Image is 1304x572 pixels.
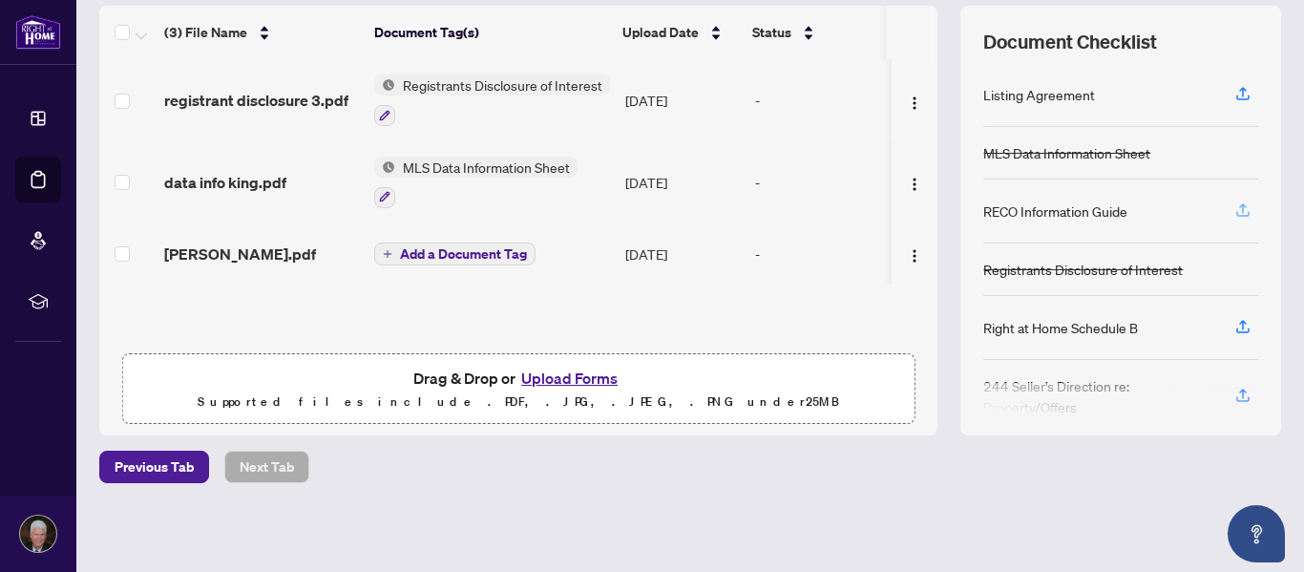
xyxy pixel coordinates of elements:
button: Status IconMLS Data Information Sheet [374,157,578,208]
button: Next Tab [224,451,309,483]
th: Upload Date [615,6,745,59]
div: - [755,244,902,265]
span: [PERSON_NAME].pdf [164,243,316,265]
img: Status Icon [374,74,395,95]
button: Logo [899,85,930,116]
td: [DATE] [618,141,747,223]
img: Logo [907,248,922,264]
img: Logo [907,177,922,192]
img: Profile Icon [20,516,56,552]
span: registrant disclosure 3.pdf [164,89,348,112]
div: 244 Seller’s Direction re: Property/Offers [983,375,1212,417]
img: Logo [907,95,922,111]
div: RECO Information Guide [983,201,1127,222]
button: Add a Document Tag [374,243,536,265]
td: [DATE] [618,223,747,285]
div: MLS Data Information Sheet [983,142,1150,163]
span: Previous Tab [115,452,194,482]
button: Logo [899,239,930,269]
span: Drag & Drop or [413,366,623,391]
span: Document Checklist [983,29,1157,55]
span: MLS Data Information Sheet [395,157,578,178]
span: Upload Date [622,22,699,43]
div: - [755,172,902,193]
th: Document Tag(s) [367,6,615,59]
span: (3) File Name [164,22,247,43]
span: Status [752,22,791,43]
span: Add a Document Tag [400,247,527,261]
div: Registrants Disclosure of Interest [983,259,1183,280]
button: Logo [899,167,930,198]
span: Drag & Drop orUpload FormsSupported files include .PDF, .JPG, .JPEG, .PNG under25MB [123,354,914,425]
button: Add a Document Tag [374,242,536,266]
span: data info king.pdf [164,171,286,194]
img: Status Icon [374,157,395,178]
button: Status IconRegistrants Disclosure of Interest [374,74,610,126]
img: logo [15,14,61,50]
button: Open asap [1228,505,1285,562]
button: Previous Tab [99,451,209,483]
th: Status [745,6,907,59]
div: Listing Agreement [983,84,1095,105]
span: Registrants Disclosure of Interest [395,74,610,95]
p: Supported files include .PDF, .JPG, .JPEG, .PNG under 25 MB [135,391,902,413]
div: - [755,90,902,111]
button: Upload Forms [515,366,623,391]
span: plus [383,249,392,259]
td: [DATE] [618,59,747,141]
div: Right at Home Schedule B [983,317,1138,338]
th: (3) File Name [157,6,367,59]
